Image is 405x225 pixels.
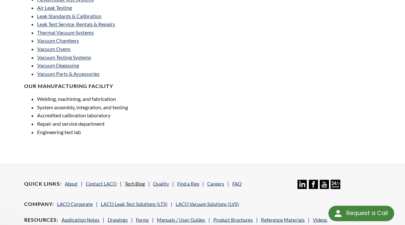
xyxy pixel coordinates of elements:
[24,201,54,207] h4: Company
[331,184,340,190] a: 24/7 Support
[157,217,205,222] a: Manuals / User Guides
[62,217,100,222] a: Application Notes
[37,120,199,128] li: Repair and service department
[232,181,242,186] a: FAQ
[125,181,145,186] a: Tech Blog
[136,217,149,222] a: Forms
[313,217,327,222] a: Videos
[37,5,72,11] a: Air Leak Testing
[37,13,101,19] a: Leak Standards & Calibration
[37,71,100,77] a: Vacuum Parts & Accessories
[37,54,91,60] a: Vacuum Testing Systems
[207,181,224,186] a: Careers
[37,46,71,52] a: Vacuum Ovens
[333,208,343,219] img: round button
[331,180,340,189] img: 24/7 Support Icon
[153,181,169,186] a: Quality
[86,181,117,186] a: Contact LACO
[346,206,388,220] div: Request a Call
[176,201,239,207] a: LACO Vacuum Solutions (LVS)
[57,201,93,207] a: LACO Corporate
[37,103,199,112] li: System assembly, integration, and testing
[101,201,168,207] a: LACO Leak Test Solutions (LTS)
[24,216,58,223] h4: Resources
[37,37,79,44] a: Vacuum Chambers
[37,111,199,120] li: Accredited calibration laboratory
[37,29,94,35] a: Thermal Vacuum Systems
[65,181,78,186] a: About
[108,217,128,222] a: Drawings
[37,21,115,27] a: Leak Test Service, Rentals & Repairs
[261,217,305,222] a: Reference Materials
[177,181,199,186] a: Find a Rep
[24,180,62,187] h4: Quick Links
[24,83,113,89] strong: OUR MANUFACTURING FACILITY
[328,206,394,221] div: Request a Call
[213,217,253,222] a: Product Brochures
[37,95,199,103] li: Welding, machining, and fabrication
[37,62,79,68] a: Vacuum Degassing
[37,128,199,136] li: Engineering test lab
